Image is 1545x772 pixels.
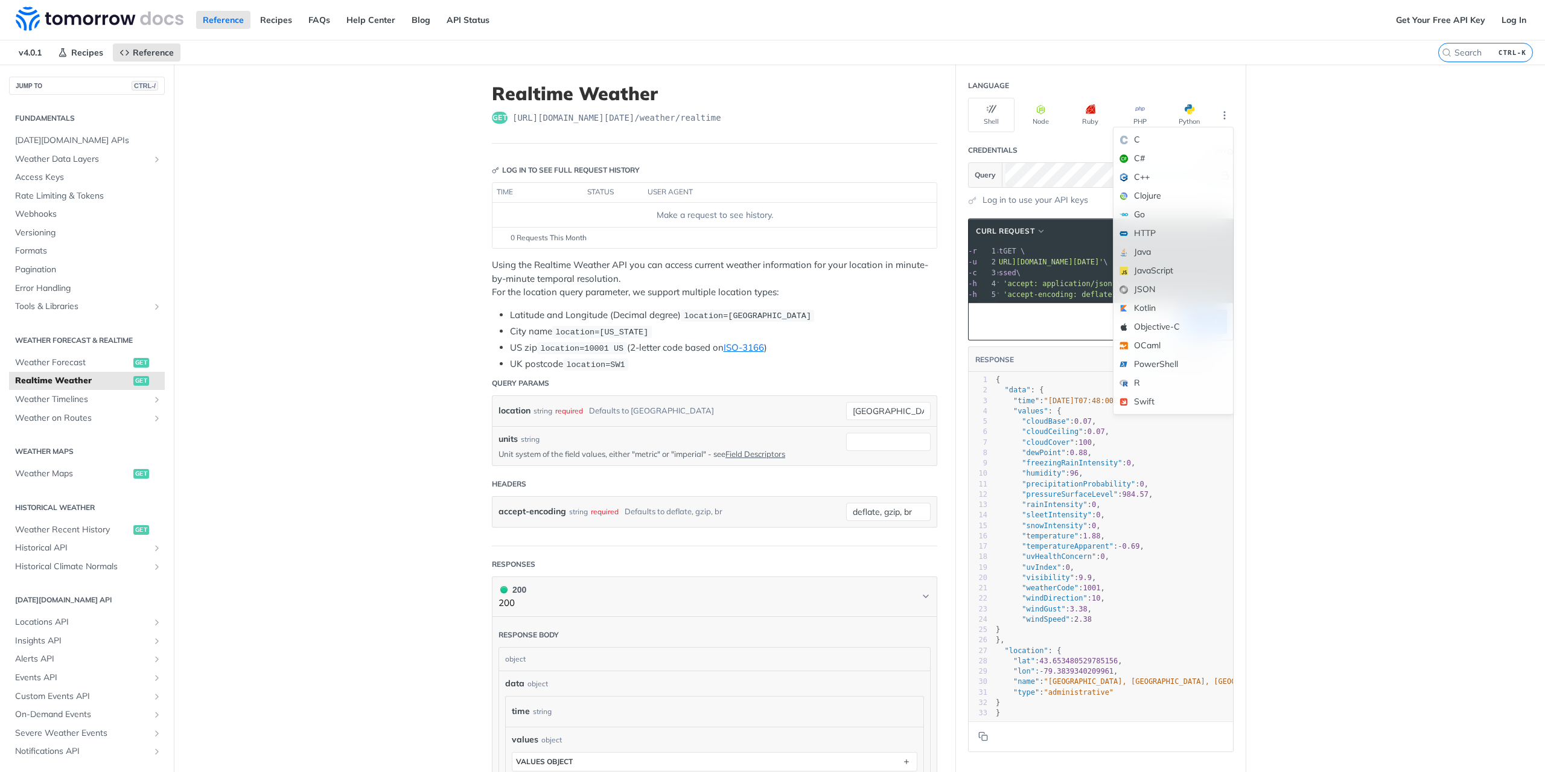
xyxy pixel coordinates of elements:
[1113,224,1233,243] div: HTTP
[996,511,1105,519] span: : ,
[9,650,165,668] a: Alerts APIShow subpages for Alerts API
[15,245,162,257] span: Formats
[1113,205,1233,224] div: Go
[492,258,937,299] p: Using the Realtime Weather API you can access current weather information for your location in mi...
[555,402,583,419] div: required
[1022,532,1078,540] span: "temperature"
[512,703,530,720] label: time
[1113,187,1233,205] div: Clojure
[499,402,530,419] label: location
[1013,667,1035,675] span: "lon"
[152,692,162,701] button: Show subpages for Custom Events API
[15,394,149,406] span: Weather Timelines
[1039,667,1043,675] span: -
[9,77,165,95] button: JUMP TOCTRL-/
[492,167,499,174] svg: Key
[1113,149,1233,168] div: C#
[969,385,987,395] div: 2
[969,583,987,593] div: 21
[71,47,103,58] span: Recipes
[1078,573,1092,582] span: 9.9
[9,595,165,605] h2: [DATE][DOMAIN_NAME] API
[1127,459,1131,467] span: 0
[996,542,1144,550] span: : ,
[510,341,937,355] li: US zip (2-letter code based on )
[511,232,587,243] span: 0 Requests This Month
[9,724,165,742] a: Severe Weather EventsShow subpages for Severe Weather Events
[589,402,714,419] div: Defaults to [GEOGRAPHIC_DATA]
[527,678,548,689] div: object
[1078,438,1092,447] span: 100
[1018,98,1064,132] button: Node
[724,342,764,353] a: ISO-3166
[1022,594,1087,602] span: "windDirection"
[15,301,149,313] span: Tools & Libraries
[15,153,149,165] span: Weather Data Layers
[492,479,526,490] div: Headers
[9,632,165,650] a: Insights APIShow subpages for Insights API
[969,375,987,385] div: 1
[975,354,1015,366] button: RESPONSE
[15,357,130,369] span: Weather Forecast
[492,378,549,389] div: Query Params
[405,11,437,29] a: Blog
[969,593,987,604] div: 22
[15,635,149,647] span: Insights API
[1013,397,1039,405] span: "time"
[492,112,508,124] span: get
[1022,522,1087,530] span: "snowIntensity"
[1022,480,1135,488] span: "precipitationProbability"
[969,677,987,687] div: 30
[15,616,149,628] span: Locations API
[1092,500,1096,509] span: 0
[969,646,987,656] div: 27
[643,183,913,202] th: user agent
[996,386,1044,394] span: : {
[492,183,583,202] th: time
[492,165,640,176] div: Log in to see full request history
[9,521,165,539] a: Weather Recent Historyget
[725,449,785,459] a: Field Descriptors
[969,656,987,666] div: 28
[996,688,1113,697] span: :
[1039,657,1118,665] span: 43.653480529785156
[9,113,165,124] h2: Fundamentals
[996,667,1118,675] span: : ,
[583,183,643,202] th: status
[152,562,162,572] button: Show subpages for Historical Climate Normals
[977,289,998,300] div: 5
[1113,317,1233,336] div: Objective-C
[969,563,987,573] div: 19
[1013,657,1035,665] span: "lat"
[969,458,987,468] div: 9
[9,558,165,576] a: Historical Climate NormalsShow subpages for Historical Climate Normals
[969,490,987,500] div: 12
[1496,46,1529,59] kbd: CTRL-K
[996,615,1092,624] span: :
[1022,500,1087,509] span: "rainIntensity"
[340,11,402,29] a: Help Center
[1022,563,1061,572] span: "uvIndex"
[1074,417,1092,426] span: 0.07
[1013,677,1039,686] span: "name"
[969,416,987,427] div: 5
[969,541,987,552] div: 17
[1022,459,1122,467] span: "freezingRainIntensity"
[253,11,299,29] a: Recipes
[9,446,165,457] h2: Weather Maps
[1113,243,1233,261] div: Java
[1123,490,1148,499] span: 984.57
[1495,11,1533,29] a: Log In
[152,543,162,553] button: Show subpages for Historical API
[1113,336,1233,355] div: OCaml
[996,522,1101,530] span: : ,
[9,298,165,316] a: Tools & LibrariesShow subpages for Tools & Libraries
[591,503,619,520] div: required
[196,11,250,29] a: Reference
[969,479,987,490] div: 11
[969,500,987,510] div: 13
[133,47,174,58] span: Reference
[440,11,496,29] a: API Status
[1117,98,1163,132] button: PHP
[1003,279,1117,288] span: 'accept: application/json'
